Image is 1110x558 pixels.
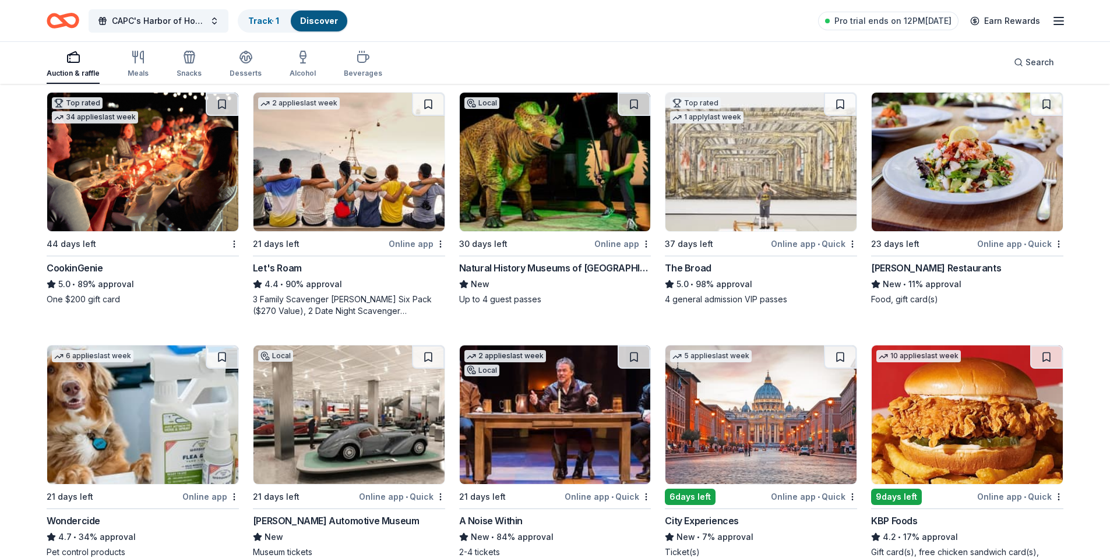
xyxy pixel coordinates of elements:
a: Image for Let's Roam2 applieslast week21 days leftOnline appLet's Roam4.4•90% approval3 Family Sc... [253,92,445,317]
button: Auction & raffle [47,45,100,84]
a: Image for Wondercide6 applieslast week21 days leftOnline appWondercide4.7•34% approvalPet control... [47,345,239,558]
div: 3 Family Scavenger [PERSON_NAME] Six Pack ($270 Value), 2 Date Night Scavenger [PERSON_NAME] Two ... [253,294,445,317]
div: 7% approval [665,530,857,544]
a: Track· 1 [248,16,279,26]
div: 1 apply last week [670,111,743,123]
img: Image for The Broad [665,93,857,231]
button: Search [1005,51,1063,74]
div: CookinGenie [47,261,103,275]
span: New [471,530,489,544]
span: 4.2 [883,530,896,544]
span: Pro trial ends on 12PM[DATE] [834,14,952,28]
div: Online app Quick [977,489,1063,504]
a: Home [47,7,79,34]
img: Image for CookinGenie [47,93,238,231]
div: 30 days left [459,237,508,251]
span: CAPC's Harbor of Hope: An Evening of Empowerment [112,14,205,28]
span: • [817,239,820,249]
div: 34% approval [47,530,239,544]
a: Image for City Experiences5 applieslast week6days leftOnline app•QuickCity ExperiencesNew•7% appr... [665,345,857,558]
a: Image for A Noise Within2 applieslast weekLocal21 days leftOnline app•QuickA Noise WithinNew•84% ... [459,345,651,558]
div: Online app Quick [771,236,857,251]
div: 98% approval [665,277,857,291]
div: Let's Roam [253,261,302,275]
span: 4.7 [58,530,72,544]
div: Online app Quick [565,489,651,504]
div: Desserts [230,69,262,78]
span: • [491,532,494,542]
div: 21 days left [47,490,93,504]
span: New [471,277,489,291]
div: Natural History Museums of [GEOGRAPHIC_DATA] [459,261,651,275]
div: Auction & raffle [47,69,100,78]
button: Desserts [230,45,262,84]
img: Image for KBP Foods [872,345,1063,484]
div: 2 applies last week [464,350,546,362]
div: 89% approval [47,277,239,291]
div: 44 days left [47,237,96,251]
div: 21 days left [253,237,299,251]
div: Meals [128,69,149,78]
div: One $200 gift card [47,294,239,305]
span: Search [1026,55,1054,69]
span: • [611,492,614,502]
span: • [280,280,283,289]
div: 9 days left [871,489,922,505]
div: 6 days left [665,489,716,505]
a: Image for CookinGenieTop rated34 applieslast week44 days leftCookinGenie5.0•89% approvalOne $200 ... [47,92,239,305]
div: 84% approval [459,530,651,544]
div: 34 applies last week [52,111,138,123]
span: • [72,280,75,289]
span: 5.0 [676,277,689,291]
div: 2 applies last week [258,97,340,110]
div: Online app [594,236,651,251]
div: Alcohol [290,69,316,78]
div: Online app [182,489,239,504]
div: 11% approval [871,277,1063,291]
div: Museum tickets [253,546,445,558]
span: • [1024,239,1026,249]
div: Up to 4 guest passes [459,294,651,305]
img: Image for Petersen Automotive Museum [253,345,445,484]
img: Image for Cameron Mitchell Restaurants [872,93,1063,231]
div: 4 general admission VIP passes [665,294,857,305]
div: 2-4 tickets [459,546,651,558]
div: Ticket(s) [665,546,857,558]
button: Alcohol [290,45,316,84]
div: 37 days left [665,237,713,251]
img: Image for A Noise Within [460,345,651,484]
img: Image for Wondercide [47,345,238,484]
span: 4.4 [265,277,279,291]
span: New [883,277,901,291]
div: Online app Quick [771,489,857,504]
div: KBP Foods [871,514,917,528]
div: Wondercide [47,514,100,528]
div: Snacks [177,69,202,78]
img: Image for City Experiences [665,345,857,484]
div: Food, gift card(s) [871,294,1063,305]
div: [PERSON_NAME] Restaurants [871,261,1001,275]
span: New [676,530,695,544]
div: 21 days left [253,490,299,504]
div: Beverages [344,69,382,78]
div: The Broad [665,261,711,275]
img: Image for Let's Roam [253,93,445,231]
img: Image for Natural History Museums of Los Angeles County [460,93,651,231]
span: 5.0 [58,277,71,291]
button: CAPC's Harbor of Hope: An Evening of Empowerment [89,9,228,33]
a: Image for The BroadTop rated1 applylast week37 days leftOnline app•QuickThe Broad5.0•98% approval... [665,92,857,305]
span: • [691,280,694,289]
div: Local [258,350,293,362]
a: Image for Natural History Museums of Los Angeles CountyLocal30 days leftOnline appNatural History... [459,92,651,305]
div: Top rated [52,97,103,109]
span: New [265,530,283,544]
div: 5 applies last week [670,350,752,362]
div: 21 days left [459,490,506,504]
div: A Noise Within [459,514,523,528]
div: City Experiences [665,514,739,528]
span: • [1024,492,1026,502]
span: • [406,492,408,502]
div: 23 days left [871,237,919,251]
div: 10 applies last week [876,350,961,362]
a: Image for Petersen Automotive MuseumLocal21 days leftOnline app•Quick[PERSON_NAME] Automotive Mus... [253,345,445,558]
